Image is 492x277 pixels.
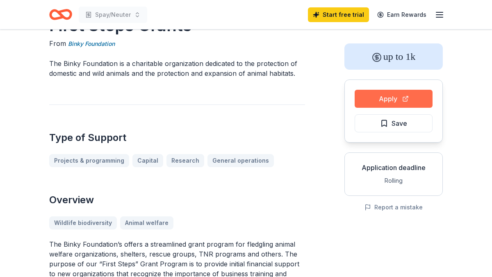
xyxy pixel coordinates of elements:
button: Spay/Neuter [79,7,147,23]
a: Projects & programming [49,154,129,167]
button: Report a mistake [364,202,423,212]
h2: Overview [49,193,305,207]
a: Research [166,154,204,167]
a: Start free trial [308,7,369,22]
div: Rolling [351,176,436,186]
h2: Type of Support [49,131,305,144]
div: Application deadline [351,163,436,173]
a: Binky Foundation [68,39,115,49]
a: Capital [132,154,163,167]
div: up to 1k [344,43,443,70]
p: The Binky Foundation is a charitable organization dedicated to the protection of domestic and wil... [49,59,305,78]
div: From [49,39,305,49]
span: Save [392,118,407,129]
a: General operations [207,154,274,167]
a: Earn Rewards [372,7,431,22]
span: Spay/Neuter [95,10,131,20]
button: Save [355,114,433,132]
button: Apply [355,90,433,108]
a: Home [49,5,72,24]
